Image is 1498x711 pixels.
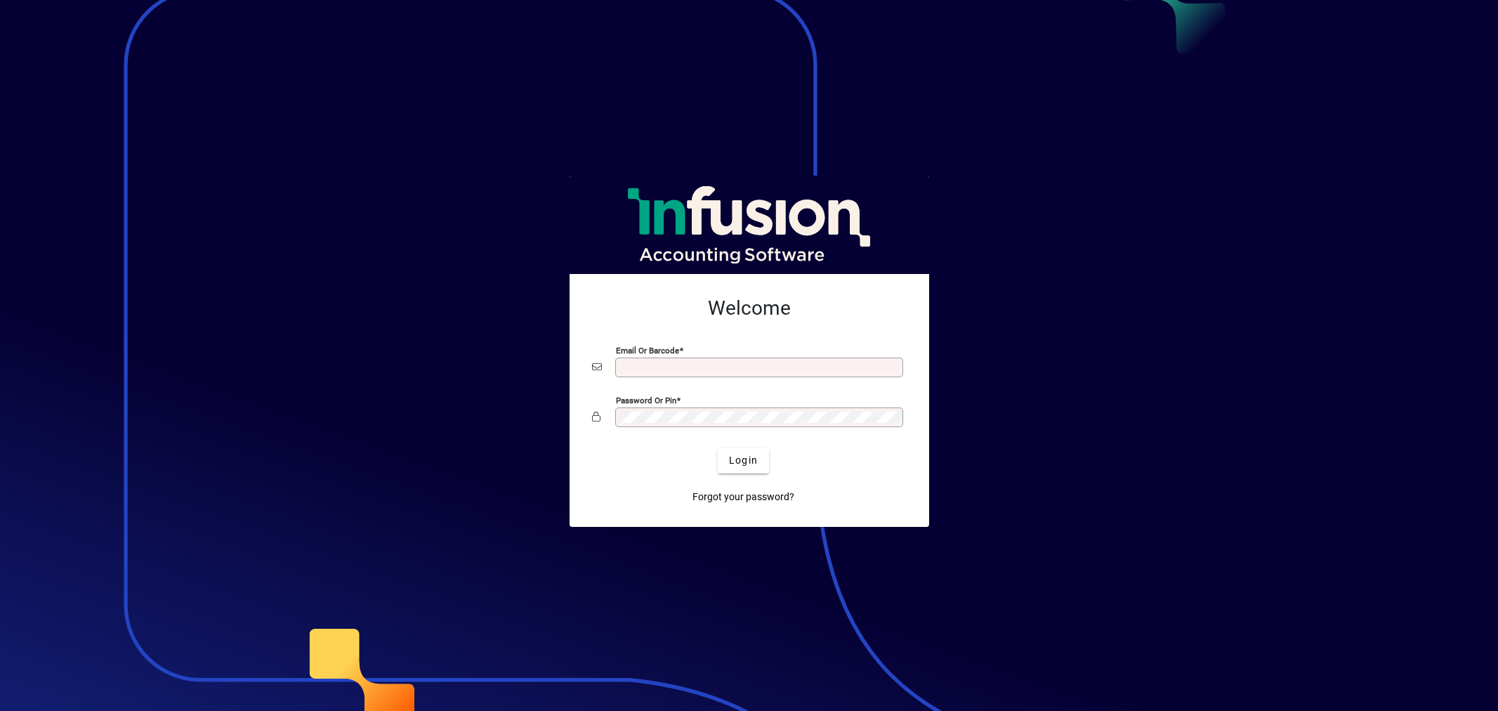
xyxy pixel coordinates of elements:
[718,448,769,474] button: Login
[729,453,758,468] span: Login
[692,490,794,504] span: Forgot your password?
[687,485,800,510] a: Forgot your password?
[592,296,907,320] h2: Welcome
[616,395,676,405] mat-label: Password or Pin
[616,345,679,355] mat-label: Email or Barcode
